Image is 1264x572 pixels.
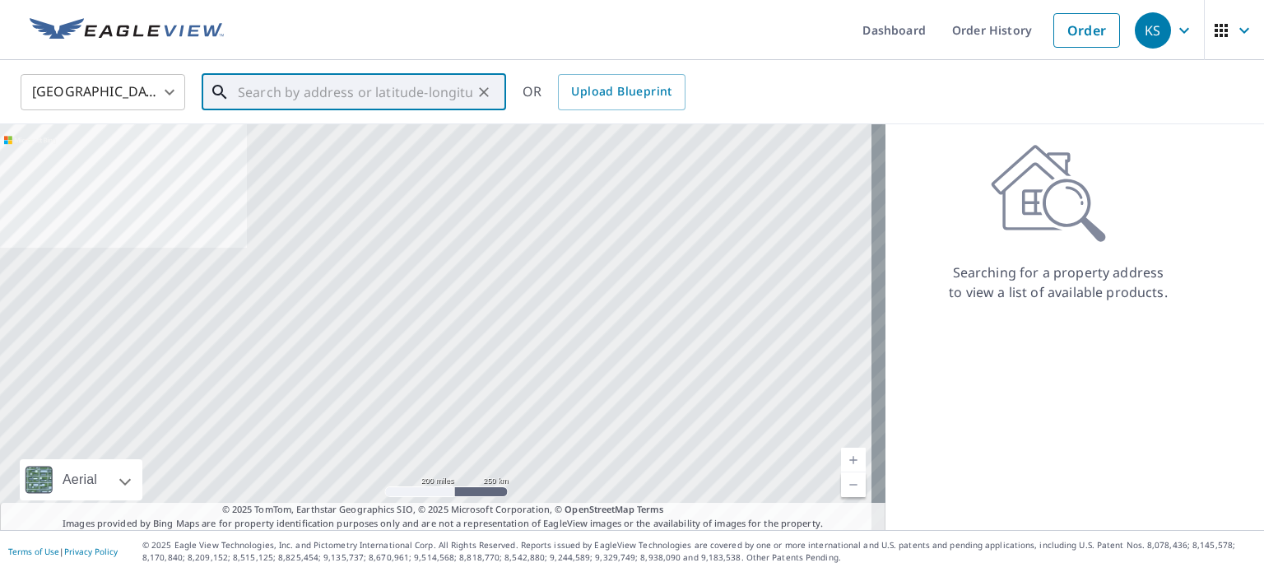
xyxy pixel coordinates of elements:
a: Terms [637,503,664,515]
input: Search by address or latitude-longitude [238,69,472,115]
p: © 2025 Eagle View Technologies, Inc. and Pictometry International Corp. All Rights Reserved. Repo... [142,539,1256,564]
a: Upload Blueprint [558,74,685,110]
span: © 2025 TomTom, Earthstar Geographics SIO, © 2025 Microsoft Corporation, © [222,503,664,517]
a: Terms of Use [8,546,59,557]
a: Order [1053,13,1120,48]
a: Current Level 5, Zoom In [841,448,866,472]
button: Clear [472,81,495,104]
p: Searching for a property address to view a list of available products. [948,263,1169,302]
a: Privacy Policy [64,546,118,557]
div: Aerial [58,459,102,500]
a: Current Level 5, Zoom Out [841,472,866,497]
a: OpenStreetMap [565,503,634,515]
div: KS [1135,12,1171,49]
div: Aerial [20,459,142,500]
div: OR [523,74,685,110]
p: | [8,546,118,556]
span: Upload Blueprint [571,81,671,102]
div: [GEOGRAPHIC_DATA] [21,69,185,115]
img: EV Logo [30,18,224,43]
